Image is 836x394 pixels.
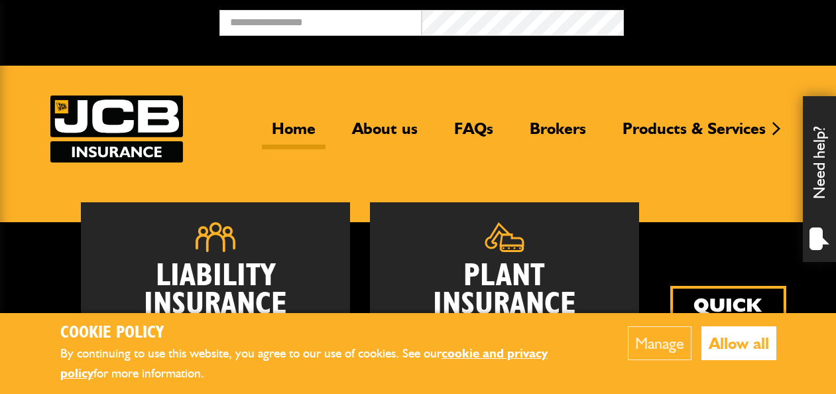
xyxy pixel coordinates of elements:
[60,346,548,381] a: cookie and privacy policy
[613,119,776,149] a: Products & Services
[262,119,326,149] a: Home
[50,96,183,163] img: JCB Insurance Services logo
[50,96,183,163] a: JCB Insurance Services
[520,119,596,149] a: Brokers
[803,96,836,262] div: Need help?
[101,262,330,326] h2: Liability Insurance
[60,344,587,384] p: By continuing to use this website, you agree to our use of cookies. See our for more information.
[701,326,776,360] button: Allow all
[390,262,619,319] h2: Plant Insurance
[60,323,587,344] h2: Cookie Policy
[624,10,826,31] button: Broker Login
[444,119,503,149] a: FAQs
[628,326,691,360] button: Manage
[342,119,428,149] a: About us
